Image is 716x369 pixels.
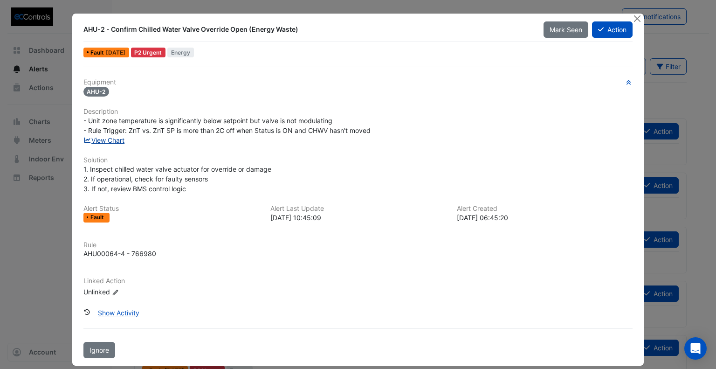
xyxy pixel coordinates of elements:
button: Mark Seen [544,21,588,38]
h6: Alert Created [457,205,633,213]
span: - Unit zone temperature is significantly below setpoint but valve is not modulating - Rule Trigge... [83,117,371,134]
div: [DATE] 10:45:09 [270,213,446,223]
h6: Solution [83,156,633,164]
span: 1. Inspect chilled water valve actuator for override or damage 2. If operational, check for fault... [83,165,271,193]
button: Action [592,21,633,38]
span: AHU-2 [83,87,110,97]
h6: Alert Status [83,205,259,213]
div: Unlinked [83,287,195,297]
span: Fault [90,215,106,220]
span: Ignore [89,346,109,354]
h6: Equipment [83,78,633,86]
div: Open Intercom Messenger [684,337,707,360]
span: Mark Seen [550,26,582,34]
button: Show Activity [92,305,145,321]
h6: Alert Last Update [270,205,446,213]
span: Energy [167,48,194,57]
span: Sun 17-Aug-2025 10:45 AEST [106,49,125,56]
h6: Rule [83,241,633,249]
span: Fault [90,50,106,56]
div: AHU-2 - Confirm Chilled Water Valve Override Open (Energy Waste) [83,25,533,34]
h6: Linked Action [83,277,633,285]
a: View Chart [83,136,125,144]
fa-icon: Edit Linked Action [112,289,119,296]
div: P2 Urgent [131,48,166,57]
div: [DATE] 06:45:20 [457,213,633,223]
div: AHU00064-4 - 766980 [83,249,156,258]
button: Close [632,14,642,23]
h6: Description [83,108,633,116]
button: Ignore [83,342,115,358]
